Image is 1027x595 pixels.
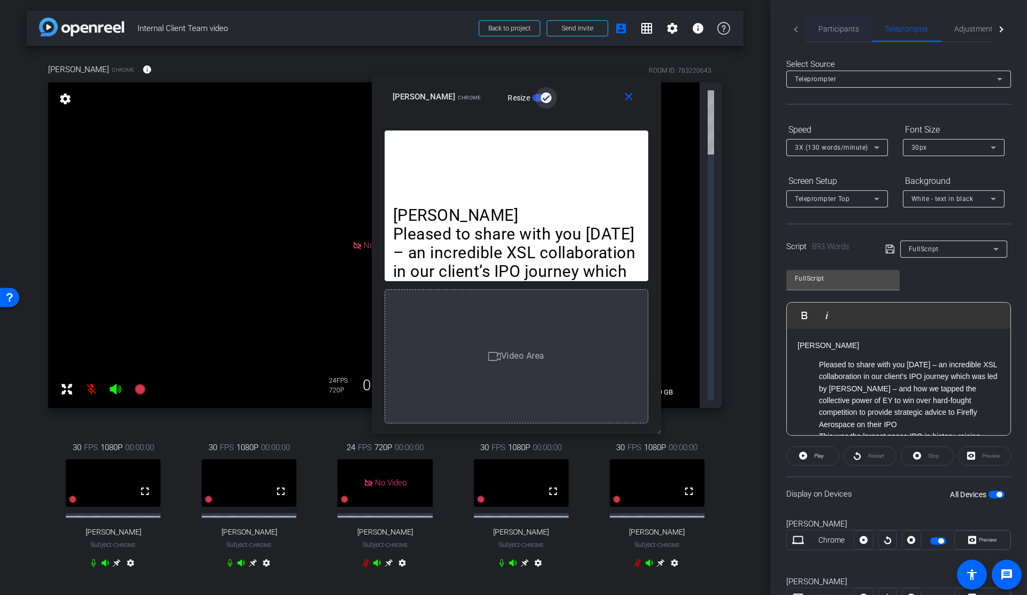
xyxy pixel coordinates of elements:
[209,442,217,453] span: 30
[615,22,627,35] mat-icon: account_box
[86,528,141,537] span: [PERSON_NAME]
[520,541,522,548] span: -
[798,339,1000,351] p: [PERSON_NAME]
[48,64,109,75] span: [PERSON_NAME]
[657,542,680,548] span: Chrome
[393,206,640,225] p: [PERSON_NAME]
[809,535,854,546] div: Chrome
[221,528,277,537] span: [PERSON_NAME]
[669,442,698,453] span: 00:00:00
[522,542,544,548] span: Chrome
[795,272,891,285] input: Title
[911,195,974,203] span: White - text in black
[911,144,927,151] span: 30px
[112,541,113,548] span: -
[347,442,355,453] span: 24
[950,489,988,500] label: All Devices
[562,24,593,33] span: Send invite
[656,541,657,548] span: -
[501,351,545,361] span: Video Area
[142,65,152,74] mat-icon: info
[903,121,1005,139] div: Font Size
[124,559,137,571] mat-icon: settings
[629,528,685,537] span: [PERSON_NAME]
[786,476,1011,511] div: Display on Devices
[909,245,939,253] span: FullScript
[248,541,249,548] span: -
[375,478,407,488] span: No Video
[786,518,1011,530] div: [PERSON_NAME]
[885,25,929,33] span: Teleprompter
[261,442,290,453] span: 00:00:00
[533,442,562,453] span: 00:00:00
[786,58,1011,71] div: Select Source
[226,540,272,550] span: Subject
[795,144,868,151] span: 3X (130 words/minute)
[954,25,997,33] span: Adjustments
[336,377,348,384] span: FPS
[1000,568,1013,581] mat-icon: message
[329,376,356,385] div: 24
[90,540,136,550] span: Subject
[627,442,641,453] span: FPS
[274,485,287,498] mat-icon: fullscreen
[786,121,888,139] div: Speed
[508,442,530,453] span: 1080P
[58,92,73,105] mat-icon: settings
[965,568,978,581] mat-icon: accessibility
[357,528,413,537] span: [PERSON_NAME]
[547,485,560,498] mat-icon: fullscreen
[395,442,424,453] span: 00:00:00
[795,195,849,203] span: Teleprompter Top
[356,376,427,395] div: 00:00:00
[384,541,386,548] span: -
[329,386,356,395] div: 720P
[818,25,859,33] span: Participants
[101,442,122,453] span: 1080P
[683,485,695,498] mat-icon: fullscreen
[786,241,870,253] div: Script
[458,95,481,101] span: Chrome
[393,225,640,393] li: Pleased to share with you [DATE] – an incredible XSL collaboration in our client’s IPO journey wh...
[236,442,258,453] span: 1080P
[137,18,472,39] span: Internal Client Team video
[819,430,1000,478] li: This was the largest space IPO in history, raising approximately $1 billion and showcasing EY’s c...
[374,442,392,453] span: 720P
[220,442,234,453] span: FPS
[364,240,395,250] span: No Video
[139,485,151,498] mat-icon: fullscreen
[112,66,134,74] span: Chrome
[508,92,532,103] label: Resize
[812,242,849,251] span: 893 Words
[786,576,1011,588] div: [PERSON_NAME]
[649,66,711,75] div: ROOM ID: 783220643
[640,22,653,35] mat-icon: grid_on
[668,559,681,571] mat-icon: settings
[73,442,81,453] span: 30
[786,172,888,190] div: Screen Setup
[532,559,545,571] mat-icon: settings
[616,442,625,453] span: 30
[358,442,372,453] span: FPS
[393,92,455,102] span: [PERSON_NAME]
[396,559,409,571] mat-icon: settings
[634,540,680,550] span: Subject
[692,22,704,35] mat-icon: info
[113,542,136,548] span: Chrome
[260,559,273,571] mat-icon: settings
[39,18,124,36] img: app-logo
[386,542,408,548] span: Chrome
[493,528,549,537] span: [PERSON_NAME]
[903,172,1005,190] div: Background
[488,25,531,32] span: Back to project
[499,540,544,550] span: Subject
[622,90,635,104] mat-icon: close
[979,537,997,543] span: Preview
[492,442,505,453] span: FPS
[363,540,408,550] span: Subject
[666,22,679,35] mat-icon: settings
[644,442,666,453] span: 1080P
[249,542,272,548] span: Chrome
[819,359,1000,430] li: Pleased to share with you [DATE] – an incredible XSL collaboration in our client’s IPO journey wh...
[480,442,489,453] span: 30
